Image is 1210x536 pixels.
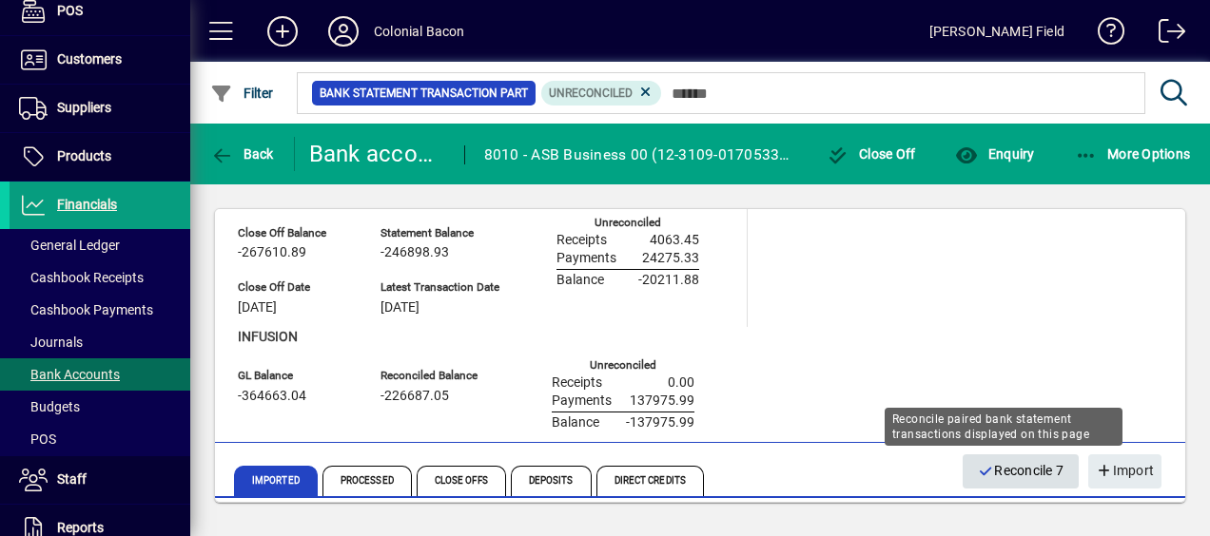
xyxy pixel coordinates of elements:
span: Processed [322,466,412,496]
span: Close Off Balance [238,227,352,239]
a: POS [10,423,190,455]
button: Back [205,137,279,171]
span: Enquiry [955,146,1034,162]
a: Cashbook Payments [10,294,190,326]
span: 137975.99 [630,393,694,409]
a: Customers [10,36,190,84]
span: General Ledger [19,238,120,253]
label: Unreconciled [595,217,661,229]
button: Add [252,14,313,48]
span: Unreconciled [549,86,633,100]
div: [PERSON_NAME] Field [929,16,1064,47]
span: Staff [57,471,87,487]
button: Profile [313,14,374,48]
span: [DATE] [381,300,420,316]
span: 24275.33 [642,251,699,266]
span: Back [210,146,274,162]
span: Cashbook Receipts [19,270,144,285]
span: Products [57,148,111,163]
span: 0.00 [668,375,694,391]
a: Logout [1144,4,1186,66]
div: Colonial Bacon [374,16,464,47]
a: Journals [10,326,190,358]
span: Financials [57,197,117,212]
button: Reconcile 7 [963,454,1079,488]
span: -364663.04 [238,389,306,404]
a: Bank Accounts [10,358,190,391]
span: Balance [556,273,604,288]
span: Reconcile 7 [978,455,1064,487]
button: Enquiry [950,137,1039,171]
span: Balance [552,415,599,431]
span: -20211.88 [638,273,699,288]
a: Products [10,133,190,181]
a: Cashbook Receipts [10,261,190,294]
button: More Options [1070,137,1196,171]
span: -246898.93 [381,245,449,260]
span: Bank Accounts [19,367,120,382]
a: Budgets [10,391,190,423]
span: -137975.99 [626,415,694,431]
div: Bank account [309,139,445,169]
span: Cashbook Payments [19,302,153,317]
span: POS [19,431,56,447]
div: 8010 - ASB Business 00 (12-3109-0170533-00) [484,140,792,170]
span: Suppliers [57,100,111,115]
a: Suppliers [10,85,190,132]
span: GL Balance [238,370,352,382]
span: Budgets [19,399,80,414]
span: Statement Balance [381,227,499,239]
span: 4063.45 [650,233,699,248]
span: [DATE] [238,300,277,316]
span: Receipts [552,375,602,391]
button: Filter [205,76,279,110]
a: General Ledger [10,229,190,261]
span: Customers [57,51,122,67]
button: Import [1088,454,1161,488]
span: Close Offs [417,466,506,496]
span: Latest Transaction Date [381,281,499,294]
span: Reports [57,520,104,535]
div: Reconcile paired bank statement transactions displayed on this page [885,408,1122,446]
span: Infusion [238,329,298,344]
span: -267610.89 [238,245,306,260]
span: Deposits [511,466,592,496]
span: Reconciled Balance [381,370,495,382]
mat-chip: Reconciliation Status: Unreconciled [541,81,662,105]
span: Payments [552,393,612,409]
span: Close Off [827,146,916,162]
span: Payments [556,251,616,266]
span: Journals [19,335,83,350]
span: Receipts [556,233,607,248]
a: Staff [10,456,190,504]
span: More Options [1075,146,1191,162]
button: Close Off [822,137,921,171]
span: Bank Statement Transaction Part [320,84,528,103]
span: Import [1096,455,1154,487]
a: Knowledge Base [1083,4,1125,66]
label: Unreconciled [590,359,656,372]
app-page-header-button: Back [190,137,295,171]
span: -226687.05 [381,389,449,404]
span: POS [57,3,83,18]
span: Close Off Date [238,281,352,294]
span: Filter [210,86,274,101]
span: Imported [234,466,318,496]
span: Direct Credits [596,466,704,496]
